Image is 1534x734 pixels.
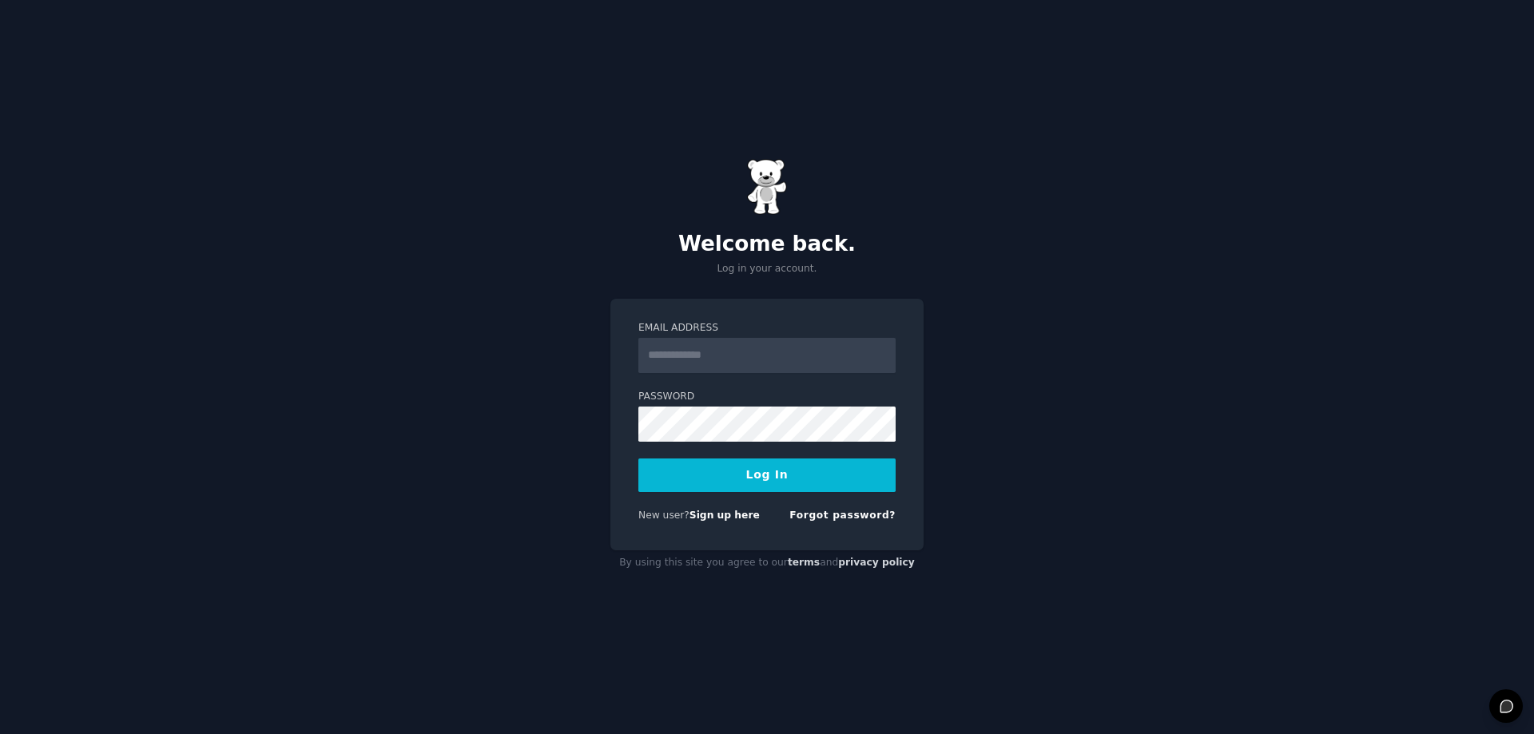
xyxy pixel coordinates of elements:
span: New user? [638,510,690,521]
label: Password [638,390,896,404]
img: Gummy Bear [747,159,787,215]
label: Email Address [638,321,896,335]
h2: Welcome back. [610,232,924,257]
a: terms [788,557,820,568]
a: Sign up here [690,510,760,521]
a: privacy policy [838,557,915,568]
div: By using this site you agree to our and [610,550,924,576]
button: Log In [638,458,896,492]
a: Forgot password? [789,510,896,521]
p: Log in your account. [610,262,924,276]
